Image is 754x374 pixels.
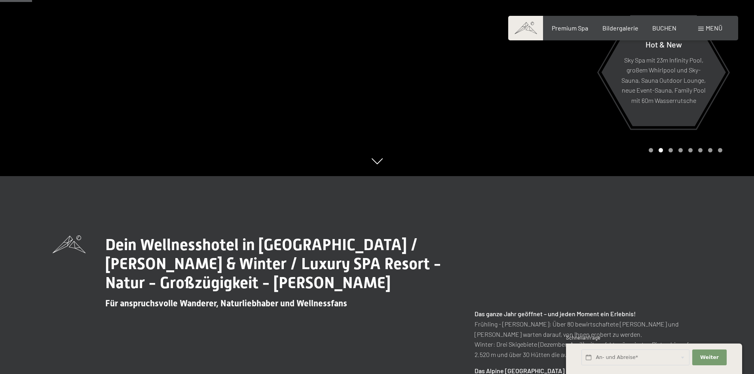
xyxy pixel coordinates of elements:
[601,18,726,127] a: Hot & New Sky Spa mit 23m Infinity Pool, großem Whirlpool und Sky-Sauna, Sauna Outdoor Lounge, ne...
[621,55,707,105] p: Sky Spa mit 23m Infinity Pool, großem Whirlpool und Sky-Sauna, Sauna Outdoor Lounge, neue Event-S...
[475,310,636,317] strong: Das ganze Jahr geöffnet – und jeden Moment ein Erlebnis!
[688,148,693,152] div: Carousel Page 5
[646,39,682,49] span: Hot & New
[649,148,653,152] div: Carousel Page 1
[652,24,676,32] a: BUCHEN
[692,349,726,366] button: Weiter
[602,24,638,32] a: Bildergalerie
[700,354,719,361] span: Weiter
[646,148,722,152] div: Carousel Pagination
[659,148,663,152] div: Carousel Page 2 (Current Slide)
[475,309,702,359] p: Frühling - [PERSON_NAME]: Über 80 bewirtschaftete [PERSON_NAME] und [PERSON_NAME] warten darauf, ...
[706,24,722,32] span: Menü
[105,298,347,308] span: Für anspruchsvolle Wanderer, Naturliebhaber und Wellnessfans
[698,148,703,152] div: Carousel Page 6
[105,235,441,292] span: Dein Wellnesshotel in [GEOGRAPHIC_DATA] / [PERSON_NAME] & Winter / Luxury SPA Resort - Natur - Gr...
[669,148,673,152] div: Carousel Page 3
[718,148,722,152] div: Carousel Page 8
[708,148,712,152] div: Carousel Page 7
[678,148,683,152] div: Carousel Page 4
[566,334,600,341] span: Schnellanfrage
[552,24,588,32] a: Premium Spa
